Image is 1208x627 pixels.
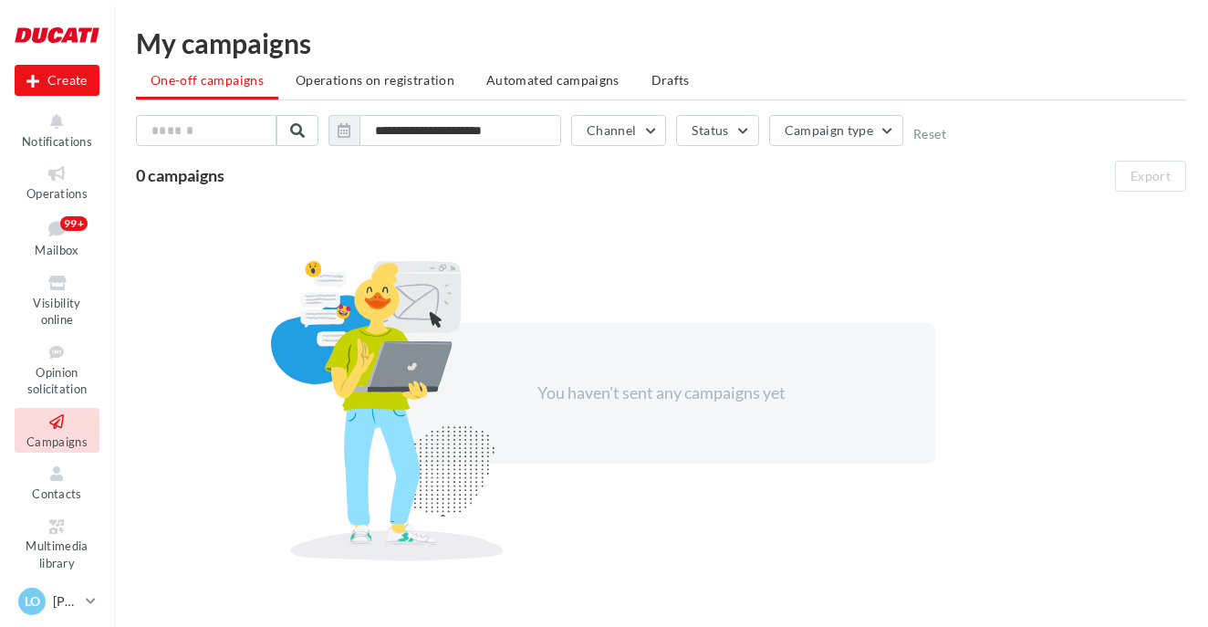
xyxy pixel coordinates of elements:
[27,365,88,397] span: Opinion solicitation
[15,160,99,204] a: Operations
[33,296,80,328] span: Visibility online
[15,213,99,262] a: Mailbox99+
[15,108,99,152] button: Notifications
[15,269,99,331] a: Visibility online
[26,434,88,449] span: Campaigns
[35,243,78,257] span: Mailbox
[769,115,904,146] button: Campaign type
[1115,161,1186,192] button: Export
[651,72,690,88] span: Drafts
[676,115,758,146] button: Status
[15,339,99,401] a: Opinion solicitation
[25,592,40,611] span: LO
[505,381,818,405] div: You haven't sent any campaigns yet
[15,65,99,96] button: Create
[571,115,666,146] button: Channel
[15,408,99,453] a: Campaigns
[136,165,224,185] span: 0 campaigns
[15,513,99,575] a: Multimedia library
[60,216,88,231] div: 99+
[22,134,92,149] span: Notifications
[913,127,946,141] button: Reset
[486,72,620,88] span: Automated campaigns
[26,186,88,201] span: Operations
[32,486,82,501] span: Contacts
[26,539,88,571] span: Multimedia library
[296,72,454,88] span: Operations on registration
[15,65,99,96] div: New campaign
[53,592,78,611] p: [PERSON_NAME]
[15,584,99,619] a: LO [PERSON_NAME]
[136,29,1186,57] div: My campaigns
[15,460,99,505] a: Contacts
